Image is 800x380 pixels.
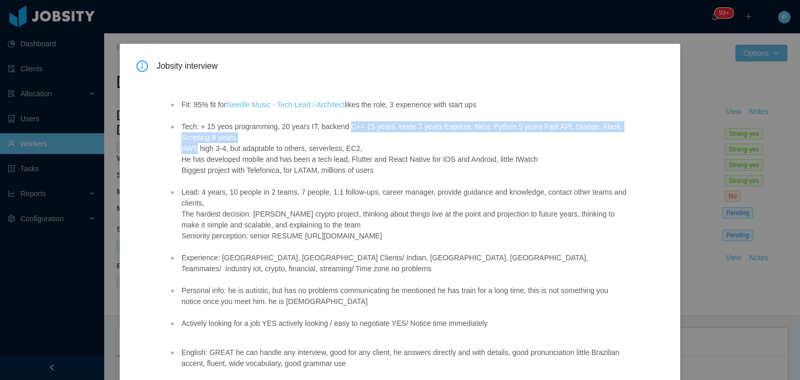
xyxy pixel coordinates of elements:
[179,285,630,307] li: Personal info: he is autistic, but has no problems communicating he mentioned he has train for a ...
[227,100,345,109] a: Needle Music - Tech Lead / Architect
[179,187,630,242] li: Lead: 4 years, 10 people in 2 teams, 7 people, 1:1 follow-ups, career manager, provide guidance a...
[179,99,630,110] li: Fit: 95% fit for likes the role, 3 experience with start ups
[136,60,148,72] i: icon: info-circle
[156,60,663,72] span: Jobsity interview
[179,318,630,329] li: Actively looking for a job YES actively looking / easy to negotiate YES/ Notice time immediately
[179,347,630,369] li: English: GREAT he can handle any interview, good for any client, he answers directly and with det...
[179,121,630,176] li: Tech: + 15 yeos programming, 20 years IT, backend C++ 15 years, Node 7 years Express, Nest, Pytho...
[179,252,630,274] li: Experience: [GEOGRAPHIC_DATA], [GEOGRAPHIC_DATA] Clients/ Indian, [GEOGRAPHIC_DATA], [GEOGRAPHIC_...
